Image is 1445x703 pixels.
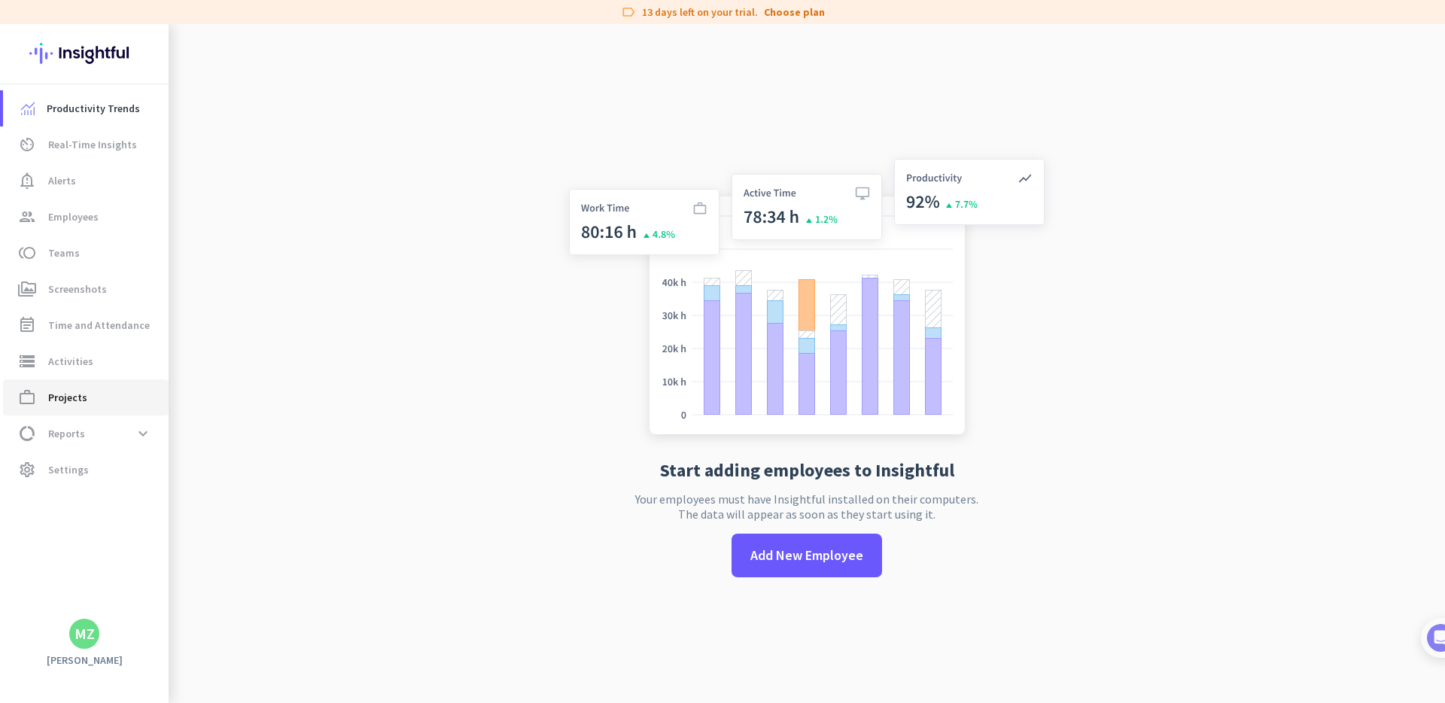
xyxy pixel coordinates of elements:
[18,316,36,334] i: event_note
[750,546,863,565] span: Add New Employee
[48,280,107,298] span: Screenshots
[29,24,139,83] img: Insightful logo
[3,343,169,379] a: storageActivities
[48,425,85,443] span: Reports
[18,172,36,190] i: notification_important
[3,307,169,343] a: event_noteTime and Attendance
[18,352,36,370] i: storage
[18,244,36,262] i: toll
[48,135,137,154] span: Real-Time Insights
[635,491,978,522] p: Your employees must have Insightful installed on their computers. The data will appear as soon as...
[48,244,80,262] span: Teams
[48,388,87,406] span: Projects
[18,461,36,479] i: settings
[3,163,169,199] a: notification_importantAlerts
[48,352,93,370] span: Activities
[3,452,169,488] a: settingsSettings
[18,280,36,298] i: perm_media
[75,626,95,641] div: MZ
[3,415,169,452] a: data_usageReportsexpand_more
[3,199,169,235] a: groupEmployees
[764,5,825,20] a: Choose plan
[18,208,36,226] i: group
[18,425,36,443] i: data_usage
[3,271,169,307] a: perm_mediaScreenshots
[558,150,1056,449] img: no-search-results
[3,126,169,163] a: av_timerReal-Time Insights
[48,172,76,190] span: Alerts
[3,379,169,415] a: work_outlineProjects
[3,90,169,126] a: menu-itemProductivity Trends
[21,102,35,115] img: menu-item
[129,420,157,447] button: expand_more
[48,316,150,334] span: Time and Attendance
[660,461,954,479] h2: Start adding employees to Insightful
[48,208,99,226] span: Employees
[47,99,140,117] span: Productivity Trends
[3,235,169,271] a: tollTeams
[48,461,89,479] span: Settings
[18,135,36,154] i: av_timer
[621,5,636,20] i: label
[18,388,36,406] i: work_outline
[732,534,882,577] button: Add New Employee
